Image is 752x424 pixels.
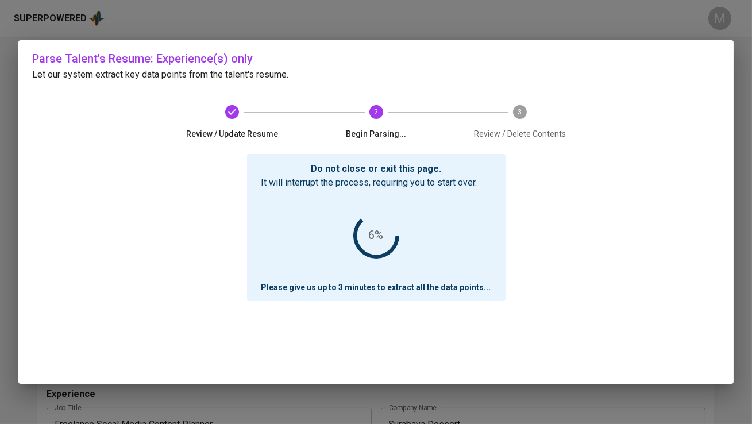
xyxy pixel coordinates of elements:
[261,282,491,293] p: Please give us up to 3 minutes to extract all the data points ...
[453,128,588,140] span: Review / Delete Contents
[374,108,378,116] text: 2
[308,128,444,140] span: Begin Parsing...
[32,49,720,68] h6: Parse Talent's Resume: Experience(s) only
[518,108,522,116] text: 3
[165,128,300,140] span: Review / Update Resume
[261,176,491,190] p: It will interrupt the process, requiring you to start over.
[32,68,720,82] p: Let our system extract key data points from the talent's resume.
[369,226,384,245] div: 6%
[261,162,491,176] p: Do not close or exit this page.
